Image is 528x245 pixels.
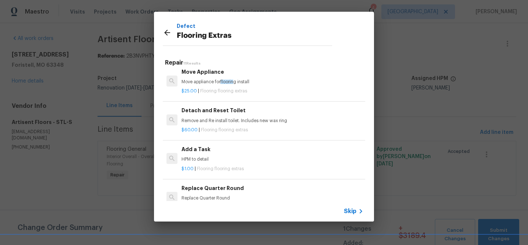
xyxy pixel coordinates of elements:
[181,68,363,76] h6: Move Appliance
[344,208,356,215] span: Skip
[220,80,233,84] span: floorin
[181,89,197,93] span: $25.00
[181,184,363,192] h6: Replace Quarter Round
[181,145,363,153] h6: Add a Task
[201,128,248,132] span: Flooring flooring extras
[181,127,363,133] p: |
[181,88,363,94] p: |
[177,22,332,30] p: Defect
[181,128,198,132] span: $60.00
[181,166,363,172] p: |
[197,167,244,171] span: Flooring flooring extras
[177,30,332,42] p: Flooring Extras
[181,156,363,162] p: HPM to detail
[181,106,363,114] h6: Detach and Reset Toilet
[181,118,363,124] p: Remove and Re install toilet. Includes new wax ring
[200,89,247,93] span: Flooring flooring extras
[181,195,363,201] p: Replace Quarter Round
[183,62,201,65] span: 11 Results
[181,79,363,85] p: Move appliance for g install
[181,167,194,171] span: $1.00
[165,59,365,67] h5: Repair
